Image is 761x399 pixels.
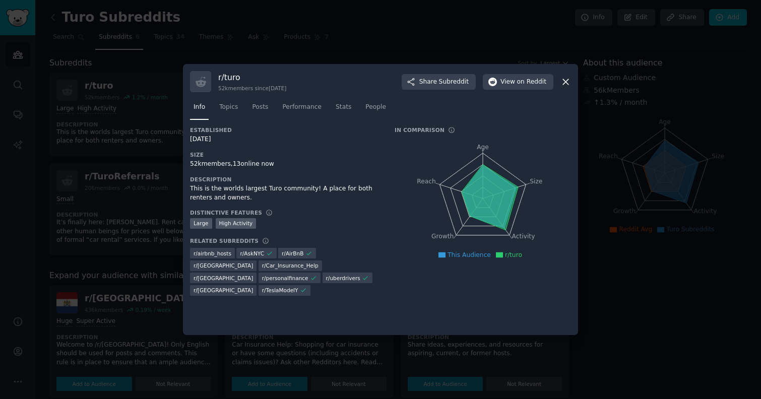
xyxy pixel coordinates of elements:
span: Posts [252,103,268,112]
span: Info [194,103,205,112]
span: r/ airbnb_hosts [194,250,231,257]
a: Info [190,99,209,120]
div: 52k members since [DATE] [218,85,286,92]
span: r/ TeslaModelY [262,287,298,294]
span: View [500,78,546,87]
tspan: Reach [417,178,436,185]
a: People [362,99,390,120]
a: Performance [279,99,325,120]
div: This is the worlds largest Turo community! A place for both renters and owners. [190,184,381,202]
tspan: Age [477,144,489,151]
div: Large [190,218,212,229]
span: r/ [GEOGRAPHIC_DATA] [194,262,253,269]
div: 52k members, 13 online now [190,160,381,169]
a: Topics [216,99,241,120]
span: This Audience [448,251,491,258]
span: on Reddit [517,78,546,87]
h3: In Comparison [395,126,445,134]
a: Stats [332,99,355,120]
span: Performance [282,103,322,112]
span: r/turo [505,251,522,258]
div: High Activity [216,218,257,229]
span: Topics [219,103,238,112]
span: r/ uberdrivers [326,275,360,282]
tspan: Size [530,178,542,185]
tspan: Growth [431,233,454,240]
div: [DATE] [190,135,381,144]
h3: r/ turo [218,72,286,83]
span: Share [419,78,469,87]
h3: Distinctive Features [190,209,262,216]
button: ShareSubreddit [402,74,476,90]
span: r/ AskNYC [240,250,264,257]
span: People [365,103,386,112]
h3: Size [190,151,381,158]
h3: Description [190,176,381,183]
span: r/ [GEOGRAPHIC_DATA] [194,275,253,282]
span: r/ Car_Insurance_Help [262,262,319,269]
span: r/ AirBnB [282,250,303,257]
button: Viewon Reddit [483,74,553,90]
span: r/ [GEOGRAPHIC_DATA] [194,287,253,294]
tspan: Activity [512,233,535,240]
h3: Related Subreddits [190,237,259,244]
h3: Established [190,126,381,134]
span: r/ personalfinance [262,275,308,282]
span: Stats [336,103,351,112]
a: Posts [248,99,272,120]
span: Subreddit [439,78,469,87]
